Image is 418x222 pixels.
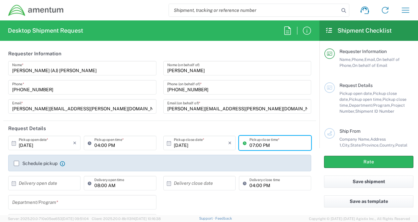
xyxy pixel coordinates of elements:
span: State/Province, [350,143,380,148]
label: Schedule pickup [14,161,58,166]
span: Copyright © [DATE]-[DATE] Agistix Inc., All Rights Reserved [309,216,410,222]
a: Support [199,216,216,220]
i: × [73,138,77,148]
a: Feedback [215,216,232,220]
span: [DATE] 10:16:38 [135,217,161,221]
img: dyncorp [8,4,64,16]
h2: Desktop Shipment Request [8,27,83,35]
span: Requester Information [339,49,387,54]
button: Save as template [324,195,413,208]
h2: Shipment Checklist [325,27,392,35]
span: Ship From [339,128,360,134]
span: Server: 2025.20.0-710e05ee653 [8,217,89,221]
span: City, [342,143,350,148]
span: Name, [339,57,352,62]
span: Request Details [339,83,373,88]
span: On behalf of Email [352,63,387,68]
span: [DATE] 09:51:04 [62,217,89,221]
h2: Request Details [8,125,46,132]
input: Shipment, tracking or reference number [169,4,339,16]
span: Shipment ID Number [355,109,394,114]
span: Email, [364,57,376,62]
button: Save shipment [324,176,413,188]
span: Department/Program, [349,103,391,108]
span: Company Name, [339,137,370,142]
span: Pickup open date, [339,91,373,96]
span: Client: 2025.20.0-8b113f4 [92,217,161,221]
span: Country, [380,143,395,148]
i: × [228,138,232,148]
span: Phone, [352,57,364,62]
h2: Requester Information [8,50,61,57]
button: Rate [324,156,413,168]
span: Pickup open time, [349,97,383,102]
